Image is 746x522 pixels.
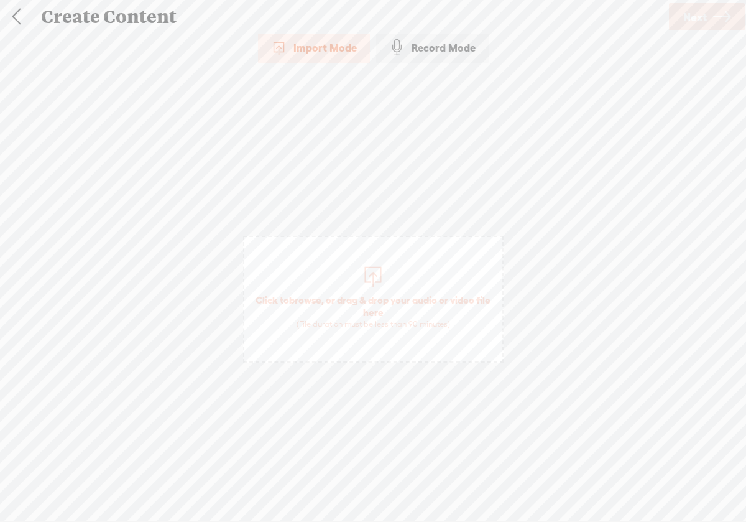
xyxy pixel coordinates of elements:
div: Import Mode [258,32,370,63]
span: browse [289,294,321,305]
div: (File duration must be less than 90 minutes) [251,319,496,329]
span: Next [683,1,707,33]
span: Click to , or drag & drop your audio or video file here [244,287,502,335]
div: Create Content [32,1,667,33]
div: Record Mode [376,32,489,63]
